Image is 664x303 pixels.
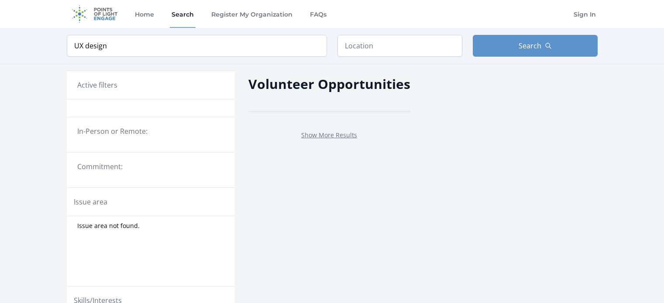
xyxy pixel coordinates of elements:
legend: Commitment: [77,161,224,172]
input: Keyword [67,35,327,57]
legend: Issue area [74,197,107,207]
span: Issue area not found. [77,221,140,230]
span: Search [519,41,541,51]
h3: Active filters [77,80,117,90]
h2: Volunteer Opportunities [248,74,410,94]
legend: In-Person or Remote: [77,126,224,136]
a: Show More Results [301,131,357,139]
input: Location [337,35,462,57]
button: Search [473,35,598,57]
